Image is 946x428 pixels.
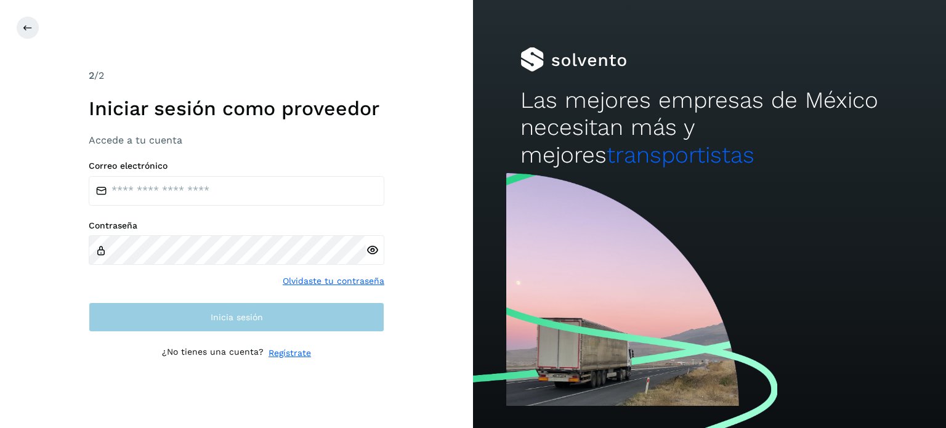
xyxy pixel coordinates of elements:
[89,161,384,171] label: Correo electrónico
[89,220,384,231] label: Contraseña
[211,313,263,321] span: Inicia sesión
[269,347,311,360] a: Regístrate
[520,87,899,169] h2: Las mejores empresas de México necesitan más y mejores
[283,275,384,288] a: Olvidaste tu contraseña
[89,134,384,146] h3: Accede a tu cuenta
[89,97,384,120] h1: Iniciar sesión como proveedor
[607,142,754,168] span: transportistas
[89,302,384,332] button: Inicia sesión
[89,70,94,81] span: 2
[162,347,264,360] p: ¿No tienes una cuenta?
[89,68,384,83] div: /2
